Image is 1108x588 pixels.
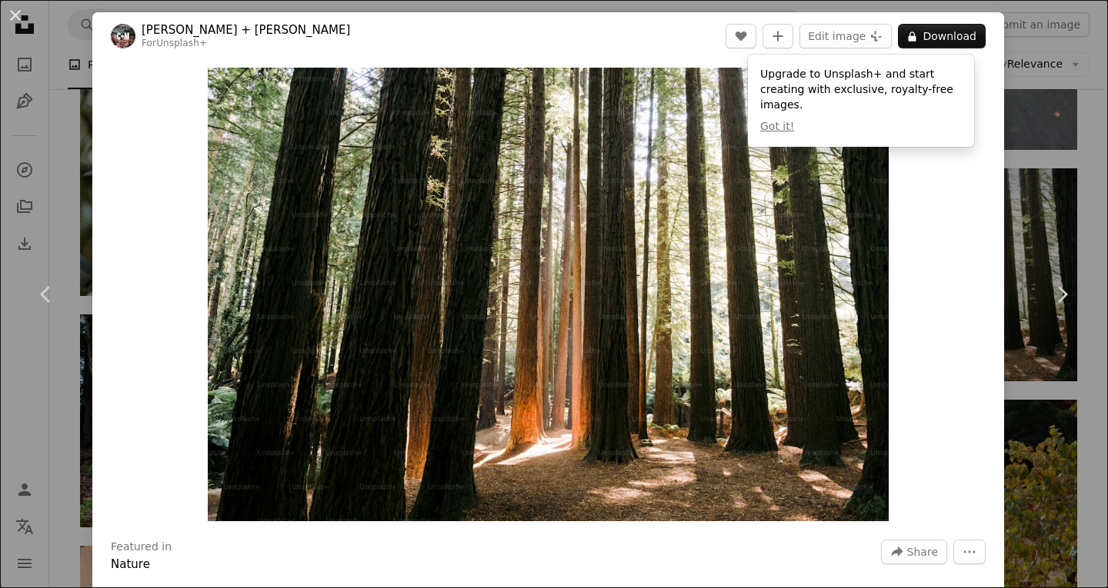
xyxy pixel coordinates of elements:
[907,540,938,563] span: Share
[763,24,793,48] button: Add to Collection
[726,24,756,48] button: Like
[111,540,172,555] h3: Featured in
[748,55,974,147] div: Upgrade to Unsplash+ and start creating with exclusive, royalty-free images.
[1016,221,1108,368] a: Next
[898,24,986,48] button: Download
[881,540,947,564] button: Share this image
[799,24,892,48] button: Edit image
[142,22,350,38] a: [PERSON_NAME] + [PERSON_NAME]
[111,24,135,48] img: Go to Colin + Meg's profile
[760,119,794,135] button: Got it!
[156,38,207,48] a: Unsplash+
[208,68,889,521] img: A forest filled with lots of tall trees
[208,68,889,521] button: Zoom in on this image
[953,540,986,564] button: More Actions
[111,557,150,571] a: Nature
[142,38,350,50] div: For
